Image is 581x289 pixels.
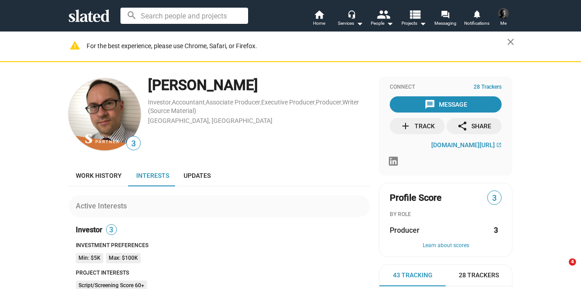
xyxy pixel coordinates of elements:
[457,121,468,131] mat-icon: share
[303,9,335,29] a: Home
[569,258,576,266] span: 4
[464,18,489,29] span: Notifications
[500,18,507,29] span: Me
[87,40,507,52] div: For the best experience, please use Chrome, Safari, or Firefox.
[371,18,393,29] div: People
[447,118,502,134] button: Share
[76,225,102,235] span: Investor
[171,100,172,105] span: ,
[261,99,315,106] a: Executive Producer
[120,8,248,24] input: Search people and projects
[129,165,176,186] a: Interests
[206,99,260,106] a: Associate Producer
[69,40,80,51] mat-icon: warning
[472,9,481,18] mat-icon: notifications
[69,165,129,186] a: Work history
[341,100,342,105] span: ,
[401,18,426,29] span: Projects
[390,118,445,134] button: Track
[335,9,366,29] button: Services
[366,9,398,29] button: People
[496,142,502,148] mat-icon: open_in_new
[314,9,324,20] mat-icon: home
[494,226,498,235] strong: 3
[315,100,316,105] span: ,
[106,226,116,235] span: 3
[390,192,442,204] span: Profile Score
[398,9,429,29] button: Projects
[390,96,502,113] button: Message
[457,118,491,134] div: Share
[338,18,363,29] div: Services
[69,78,141,150] img: Markus Pfeiler
[148,99,359,114] a: Writer (Source Material)
[400,118,435,134] div: Track
[474,84,502,91] span: 28 Trackers
[461,9,493,29] a: Notifications
[390,242,502,249] button: Learn about scores
[550,258,572,280] iframe: Intercom live chat
[176,165,218,186] a: Updates
[354,18,365,29] mat-icon: arrow_drop_down
[393,271,433,280] span: 43 Tracking
[184,172,211,179] span: Updates
[148,76,370,95] div: [PERSON_NAME]
[127,138,140,150] span: 3
[76,242,370,249] div: Investment Preferences
[400,121,411,131] mat-icon: add
[424,96,467,113] div: Message
[106,253,141,264] mat-chip: Max: $100K
[431,141,495,149] span: [DOMAIN_NAME][URL]
[417,18,428,29] mat-icon: arrow_drop_down
[408,8,421,21] mat-icon: view_list
[172,99,205,106] a: Accountant
[313,18,325,29] span: Home
[498,8,509,19] img: Drake DeWeerd
[424,99,435,110] mat-icon: message
[148,117,272,124] a: [GEOGRAPHIC_DATA], [GEOGRAPHIC_DATA]
[488,192,501,204] span: 3
[390,84,502,91] div: Connect
[260,100,261,105] span: ,
[316,99,341,106] a: Producer
[384,18,395,29] mat-icon: arrow_drop_down
[347,10,355,18] mat-icon: headset_mic
[76,172,122,179] span: Work history
[429,9,461,29] a: Messaging
[390,211,502,218] div: BY ROLE
[431,141,502,149] a: [DOMAIN_NAME][URL]
[76,270,370,277] div: Project Interests
[441,10,449,18] mat-icon: forum
[505,36,516,47] mat-icon: close
[493,6,514,30] button: Drake DeWeerdMe
[205,100,206,105] span: ,
[76,253,103,264] mat-chip: Min: $5K
[377,8,390,21] mat-icon: people
[459,271,499,280] span: 28 Trackers
[76,201,130,211] div: Active Interests
[434,18,456,29] span: Messaging
[136,172,169,179] span: Interests
[148,99,171,106] a: Investor
[390,226,420,235] span: Producer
